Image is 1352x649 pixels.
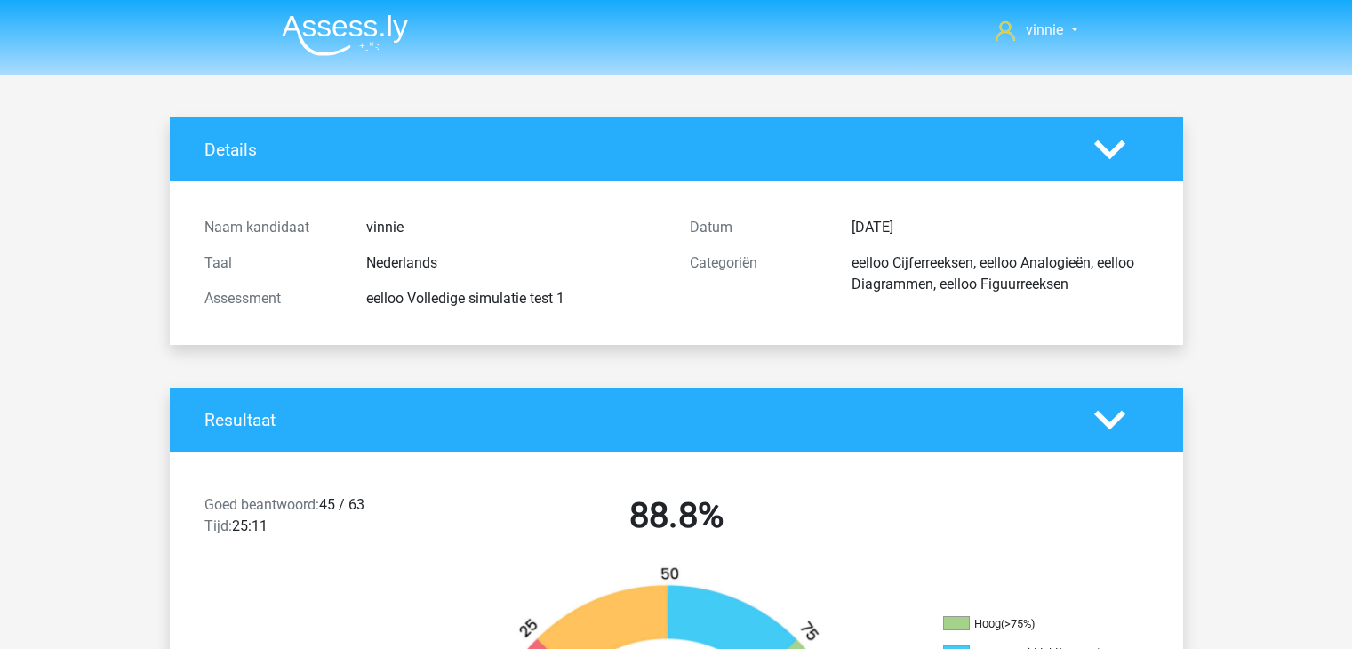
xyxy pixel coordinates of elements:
[191,217,353,238] div: Naam kandidaat
[353,217,676,238] div: vinnie
[191,288,353,309] div: Assessment
[838,217,1162,238] div: [DATE]
[1026,21,1063,38] span: vinnie
[943,616,1121,632] li: Hoog
[204,140,1068,160] h4: Details
[204,496,319,513] span: Goed beantwoord:
[204,517,232,534] span: Tijd:
[676,252,838,295] div: Categoriën
[838,252,1162,295] div: eelloo Cijferreeksen, eelloo Analogieën, eelloo Diagrammen, eelloo Figuurreeksen
[191,252,353,274] div: Taal
[204,410,1068,430] h4: Resultaat
[988,20,1084,41] a: vinnie
[353,252,676,274] div: Nederlands
[282,14,408,56] img: Assessly
[353,288,676,309] div: eelloo Volledige simulatie test 1
[676,217,838,238] div: Datum
[191,494,434,544] div: 45 / 63 25:11
[447,494,906,537] h2: 88.8%
[1001,617,1035,630] div: (>75%)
